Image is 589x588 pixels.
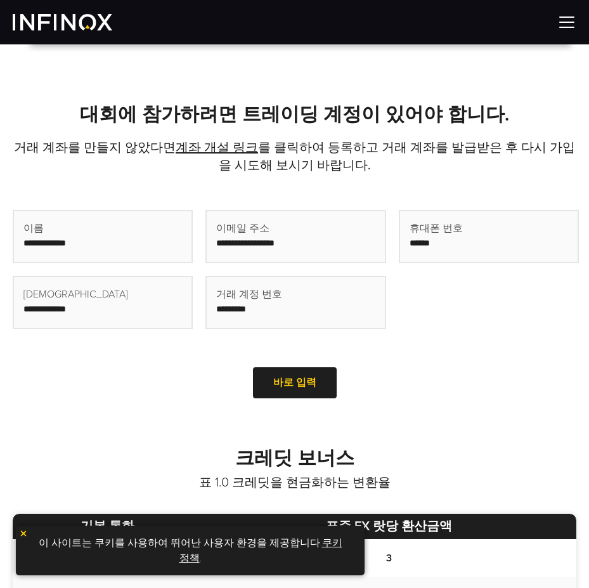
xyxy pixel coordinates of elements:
[253,367,337,398] a: 바로 입력
[202,539,576,577] td: 3
[13,514,202,539] th: 기본 통화
[22,532,358,569] p: 이 사이트는 쿠키를 사용하여 뛰어난 사용자 환경을 제공합니다. .
[13,474,576,492] p: 표 1.0 크레딧을 현금화하는 변환율
[410,221,463,236] span: 휴대폰 번호
[80,103,509,126] strong: 대회에 참가하려면 트레이딩 계정이 있어야 합니다.
[202,514,576,539] th: 표준 FX 랏당 환산금액
[23,287,128,302] span: [DEMOGRAPHIC_DATA]
[216,221,269,236] span: 이메일 주소
[216,287,282,302] span: 거래 계정 번호
[235,447,354,470] strong: 크레딧 보너스
[23,221,44,236] span: 이름
[19,529,28,538] img: yellow close icon
[13,139,576,174] p: 거래 계좌를 만들지 않았다면 를 클릭하여 등록하고 거래 계좌를 발급받은 후 다시 가입을 시도해 보시기 바랍니다.
[176,140,258,155] a: 계좌 개설 링크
